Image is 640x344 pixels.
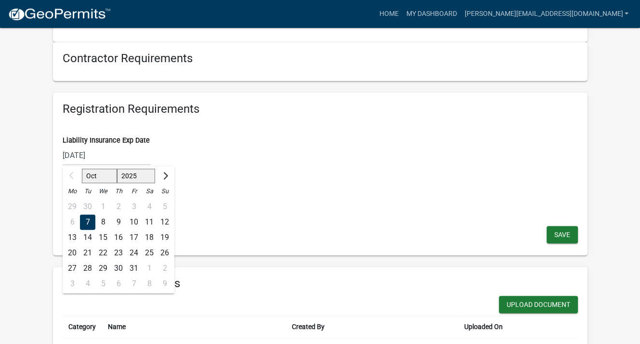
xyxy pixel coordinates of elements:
div: 8 [95,214,111,230]
div: Friday, November 7, 2025 [126,276,142,291]
div: Sa [142,184,157,199]
div: 25 [142,245,157,261]
div: 8 [142,276,157,291]
div: Friday, October 10, 2025 [126,214,142,230]
div: 29 [95,261,111,276]
div: Thursday, October 23, 2025 [111,245,126,261]
div: Thursday, October 9, 2025 [111,214,126,230]
div: Fr [126,184,142,199]
div: 26 [157,245,172,261]
div: Saturday, October 18, 2025 [142,230,157,245]
div: 27 [65,261,80,276]
div: Saturday, November 8, 2025 [142,276,157,291]
th: Name [102,316,286,338]
div: 7 [80,214,95,230]
div: Friday, October 24, 2025 [126,245,142,261]
div: Wednesday, October 29, 2025 [95,261,111,276]
h6: Contractor Requirements [63,52,578,66]
div: 14 [80,230,95,245]
div: Wednesday, October 8, 2025 [95,214,111,230]
div: 10 [126,214,142,230]
h6: Registration Requirements [63,102,578,116]
div: Friday, October 17, 2025 [126,230,142,245]
div: Friday, October 31, 2025 [126,261,142,276]
div: Saturday, November 1, 2025 [142,261,157,276]
div: 6 [111,276,126,291]
div: Saturday, October 11, 2025 [142,214,157,230]
div: 13 [65,230,80,245]
div: 1 [142,261,157,276]
div: Su [157,184,172,199]
div: 2 [157,261,172,276]
div: 19 [157,230,172,245]
div: 12 [157,214,172,230]
div: 11 [142,214,157,230]
div: Sunday, October 19, 2025 [157,230,172,245]
div: 16 [111,230,126,245]
select: Select month [82,169,117,183]
label: Liability Insurance Exp Date [63,137,150,144]
div: Sunday, November 9, 2025 [157,276,172,291]
div: 15 [95,230,111,245]
a: Home [375,5,402,23]
div: 3 [65,276,80,291]
div: Sunday, November 2, 2025 [157,261,172,276]
div: Tuesday, November 4, 2025 [80,276,95,291]
div: Saturday, October 25, 2025 [142,245,157,261]
div: Sunday, October 26, 2025 [157,245,172,261]
div: 4 [80,276,95,291]
th: Uploaded On [458,316,521,338]
div: 24 [126,245,142,261]
div: Monday, November 3, 2025 [65,276,80,291]
div: Mo [65,184,80,199]
div: 31 [126,261,142,276]
div: 7 [126,276,142,291]
div: We [95,184,111,199]
button: Upload Document [499,296,578,313]
div: Monday, October 27, 2025 [65,261,80,276]
div: Wednesday, October 15, 2025 [95,230,111,245]
div: 9 [111,214,126,230]
div: Monday, October 20, 2025 [65,245,80,261]
th: Category [63,316,102,338]
div: 21 [80,245,95,261]
span: Save [554,230,570,238]
div: Tu [80,184,95,199]
select: Select year [117,169,155,183]
div: Th [111,184,126,199]
div: Thursday, October 16, 2025 [111,230,126,245]
div: 22 [95,245,111,261]
wm-modal-confirm: New Document [499,296,578,316]
div: Thursday, October 30, 2025 [111,261,126,276]
div: 20 [65,245,80,261]
div: 30 [111,261,126,276]
div: Monday, October 13, 2025 [65,230,80,245]
div: 18 [142,230,157,245]
div: 23 [111,245,126,261]
div: Tuesday, October 7, 2025 [80,214,95,230]
div: Tuesday, October 21, 2025 [80,245,95,261]
div: 17 [126,230,142,245]
div: Tuesday, October 28, 2025 [80,261,95,276]
div: Thursday, November 6, 2025 [111,276,126,291]
div: 5 [95,276,111,291]
div: Wednesday, November 5, 2025 [95,276,111,291]
div: 9 [157,276,172,291]
button: Next month [158,168,170,184]
h6: Contractor Documents [63,277,578,291]
div: Wednesday, October 22, 2025 [95,245,111,261]
input: mm/dd/yyyy [63,146,151,165]
div: Sunday, October 12, 2025 [157,214,172,230]
th: Created By [286,316,458,338]
button: Save [547,226,578,243]
a: [PERSON_NAME][EMAIL_ADDRESS][DOMAIN_NAME] [460,5,632,23]
a: My Dashboard [402,5,460,23]
div: Tuesday, October 14, 2025 [80,230,95,245]
div: 28 [80,261,95,276]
